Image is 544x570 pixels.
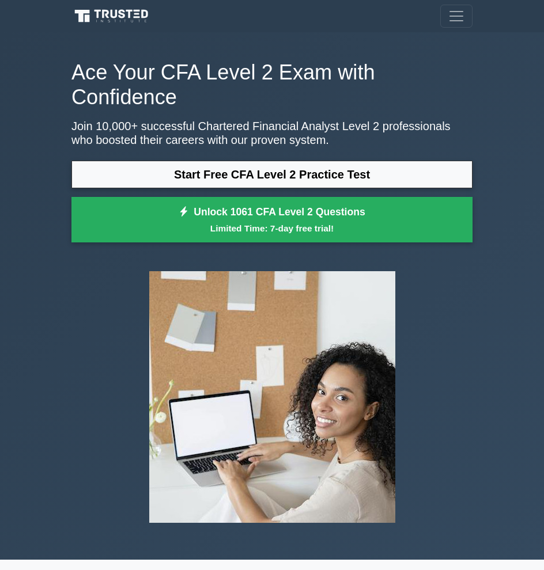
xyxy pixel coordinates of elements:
a: Unlock 1061 CFA Level 2 QuestionsLimited Time: 7-day free trial! [71,197,473,243]
button: Toggle navigation [440,5,473,28]
a: Start Free CFA Level 2 Practice Test [71,161,473,188]
small: Limited Time: 7-day free trial! [86,222,458,235]
p: Join 10,000+ successful Chartered Financial Analyst Level 2 professionals who boosted their caree... [71,119,473,147]
h1: Ace Your CFA Level 2 Exam with Confidence [71,60,473,110]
